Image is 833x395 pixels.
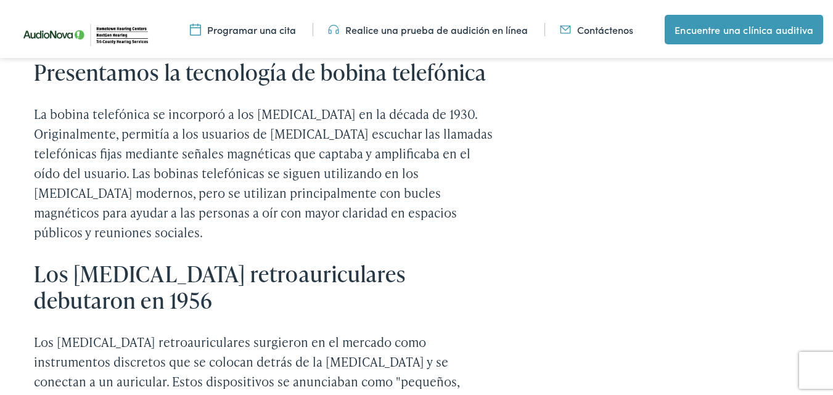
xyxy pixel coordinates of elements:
font: Presentamos la tecnología de bobina telefónica [34,54,487,85]
font: Encuentre una clínica auditiva [675,20,813,34]
a: Encuentre una clínica auditiva [665,12,823,42]
a: Contáctenos [560,20,633,34]
img: icono de utilidad [560,20,571,34]
img: icono de utilidad [190,20,201,34]
img: icono de utilidad [328,20,339,34]
a: Realice una prueba de audición en línea [328,20,528,34]
a: Programar una cita [190,20,296,34]
font: Contáctenos [577,20,633,34]
font: Programar una cita [207,20,296,34]
font: Los [MEDICAL_DATA] retroauriculares debutaron en 1956 [34,256,406,313]
font: Realice una prueba de audición en línea [345,20,528,34]
font: La bobina telefónica se incorporó a los [MEDICAL_DATA] en la década de 1930. Originalmente, permi... [34,103,493,238]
